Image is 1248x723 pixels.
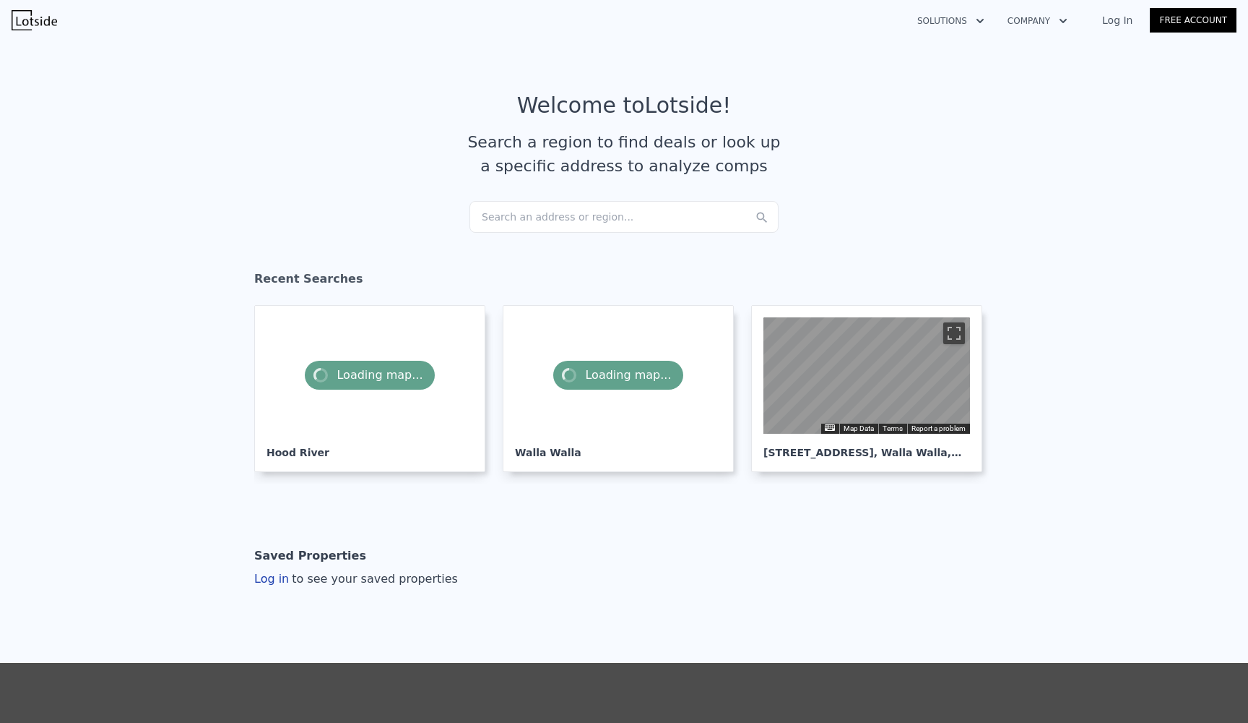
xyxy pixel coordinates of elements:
button: Solutions [906,8,996,34]
div: Log in [254,570,458,588]
div: Street View [763,317,970,434]
div: Hood River [266,434,473,460]
button: Company [996,8,1079,34]
a: Loading map...Walla Walla [503,305,745,472]
img: Lotside [12,10,57,30]
span: Loading map... [553,361,682,390]
span: Loading map... [305,361,434,390]
div: Search a region to find deals or look up a specific address to analyze comps [462,130,786,178]
a: Log In [1085,13,1150,27]
a: Loading map...Hood River [254,305,497,472]
a: Report a problem [911,424,966,432]
div: Saved Properties [254,542,366,570]
a: Terms (opens in new tab) [883,424,903,432]
a: Open this area in Google Maps (opens a new window) [767,415,815,434]
button: Map Data [844,424,874,434]
div: Walla Walla [515,434,721,460]
a: Map [STREET_ADDRESS], Walla Walla,WA 99362 [751,305,994,472]
div: Recent Searches [254,259,994,305]
div: [STREET_ADDRESS] , Walla Walla [763,434,970,460]
div: Map [763,317,970,434]
div: Search an address or region... [469,201,779,233]
button: Toggle fullscreen view [943,322,965,344]
img: Google [767,415,815,434]
a: Free Account [1150,8,1236,33]
span: , WA 99362 [948,447,1009,458]
div: Welcome to Lotside ! [517,93,732,119]
span: to see your saved properties [289,572,458,586]
button: Keyboard shortcuts [825,424,835,431]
